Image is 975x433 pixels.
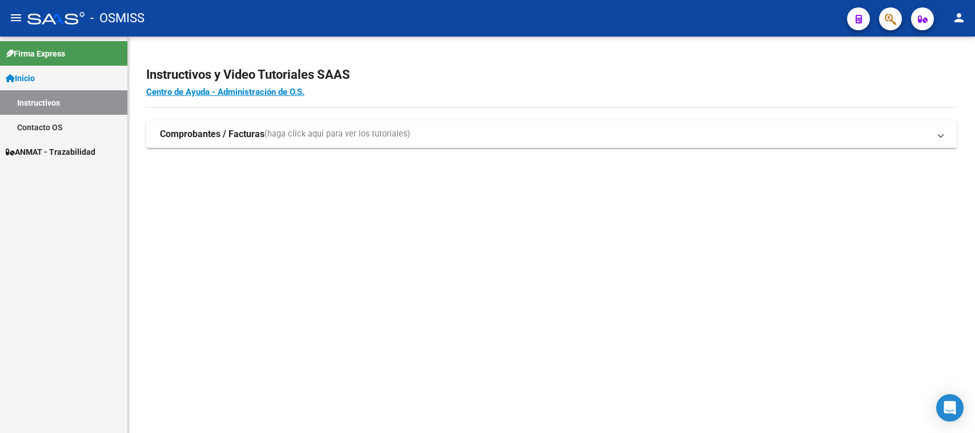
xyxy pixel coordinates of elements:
strong: Comprobantes / Facturas [160,128,264,141]
span: (haga click aquí para ver los tutoriales) [264,128,410,141]
div: Open Intercom Messenger [936,394,964,422]
mat-icon: person [952,11,966,25]
mat-icon: menu [9,11,23,25]
h2: Instructivos y Video Tutoriales SAAS [146,64,957,86]
mat-expansion-panel-header: Comprobantes / Facturas(haga click aquí para ver los tutoriales) [146,121,957,148]
span: Firma Express [6,47,65,60]
span: Inicio [6,72,35,85]
a: Centro de Ayuda - Administración de O.S. [146,87,304,97]
span: - OSMISS [90,6,145,31]
span: ANMAT - Trazabilidad [6,146,95,158]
